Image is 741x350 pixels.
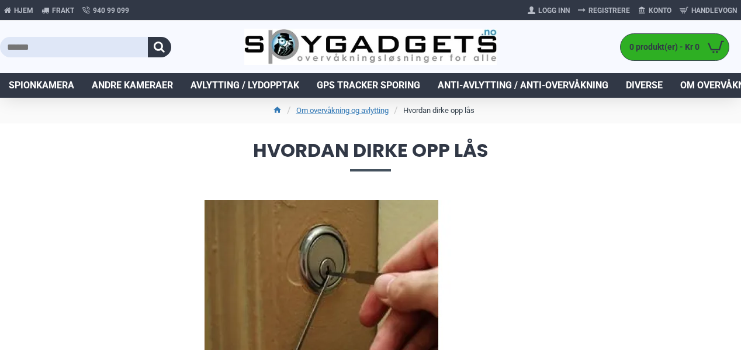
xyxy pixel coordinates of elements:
a: Konto [634,1,676,20]
a: Logg Inn [524,1,574,20]
span: Spionkamera [9,78,74,92]
a: GPS Tracker Sporing [308,73,429,98]
span: Handlevogn [691,5,737,16]
a: Avlytting / Lydopptak [182,73,308,98]
span: 940 99 099 [93,5,129,16]
span: Frakt [52,5,74,16]
a: Andre kameraer [83,73,182,98]
span: Anti-avlytting / Anti-overvåkning [438,78,608,92]
span: Diverse [626,78,663,92]
span: Logg Inn [538,5,570,16]
span: Avlytting / Lydopptak [191,78,299,92]
span: Hvordan dirke opp lås [12,141,729,171]
a: Om overvåkning og avlytting [296,105,389,116]
span: Konto [649,5,671,16]
a: Diverse [617,73,671,98]
a: 0 produkt(er) - Kr 0 [621,34,729,60]
a: Registrere [574,1,634,20]
span: Andre kameraer [92,78,173,92]
a: Anti-avlytting / Anti-overvåkning [429,73,617,98]
img: SpyGadgets.no [244,29,496,65]
span: 0 produkt(er) - Kr 0 [621,41,702,53]
a: Handlevogn [676,1,741,20]
span: Registrere [588,5,630,16]
span: GPS Tracker Sporing [317,78,420,92]
span: Hjem [14,5,33,16]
